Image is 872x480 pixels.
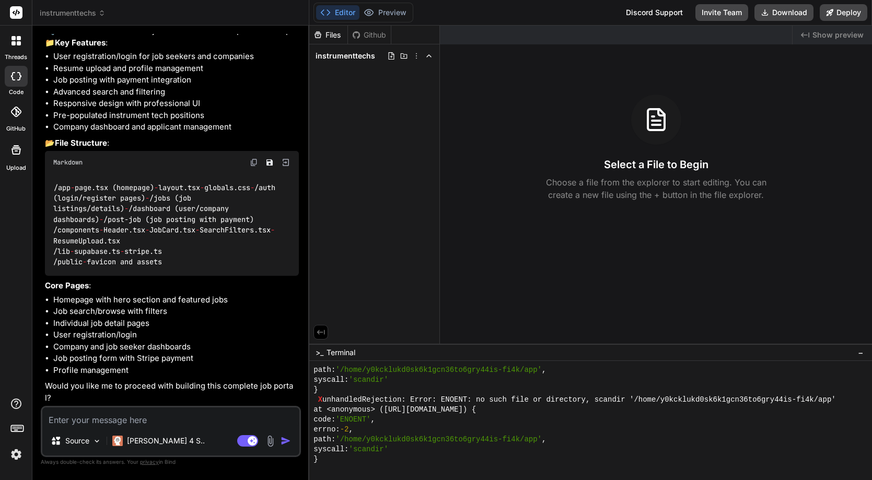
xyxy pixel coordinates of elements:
[281,158,290,167] img: Open in Browser
[539,176,773,201] p: Choose a file from the explorer to start editing. You can create a new file using the + button in...
[313,375,348,385] span: syscall:
[53,318,299,330] li: Individual job detail pages
[754,4,813,21] button: Download
[55,138,107,148] strong: File Structure
[112,436,123,446] img: Claude 4 Sonnet
[45,137,299,149] p: 📂 :
[6,163,26,172] label: Upload
[318,395,322,405] span: X
[71,183,75,192] span: -
[53,74,299,86] li: Job posting with payment integration
[40,8,106,18] span: instrumenttechs
[309,30,347,40] div: Files
[542,435,546,444] span: ,
[313,444,348,454] span: syscall:
[348,30,391,40] div: Github
[99,226,103,235] span: -
[856,344,866,361] button: −
[53,98,299,110] li: Responsive design with professional UI
[53,158,83,167] span: Markdown
[124,204,129,214] span: -
[313,385,318,395] span: }
[316,5,359,20] button: Editor
[53,365,299,377] li: Profile management
[858,347,864,358] span: −
[812,30,864,40] span: Show preview
[313,435,335,444] span: path:
[127,436,205,446] p: [PERSON_NAME] 4 S..
[53,341,299,353] li: Company and job seeker dashboards
[53,63,299,75] li: Resume upload and profile management
[604,157,708,172] h3: Select a File to Begin
[200,183,204,192] span: -
[262,155,277,170] button: Save file
[53,51,299,63] li: User registration/login for job seekers and companies
[65,436,89,446] p: Source
[145,193,149,203] span: -
[620,4,689,21] div: Discord Support
[313,405,476,415] span: at <anonymous> ([URL][DOMAIN_NAME]) {
[45,280,299,292] p: :
[45,280,89,290] strong: Core Pages
[154,183,158,192] span: -
[7,446,25,463] img: settings
[92,437,101,446] img: Pick Models
[348,444,388,454] span: 'scandir'
[327,347,355,358] span: Terminal
[348,425,353,435] span: ,
[313,365,335,375] span: path:
[313,454,318,464] span: }
[99,215,103,224] span: -
[70,247,74,256] span: -
[53,182,280,267] code: /app page.tsx (homepage) layout.tsx globals.css /auth (login/register pages) /jobs (job listings/...
[6,124,26,133] label: GitHub
[53,353,299,365] li: Job posting form with Stripe payment
[5,53,27,62] label: threads
[695,4,748,21] button: Invite Team
[41,457,301,467] p: Always double-check its answers. Your in Bind
[53,294,299,306] li: Homepage with hero section and featured jobs
[542,365,546,375] span: ,
[250,183,254,192] span: -
[53,110,299,122] li: Pre-populated instrument tech positions
[370,415,375,425] span: ,
[359,5,411,20] button: Preview
[340,425,349,435] span: -2
[140,459,159,465] span: privacy
[316,51,375,61] span: instrumenttechs
[9,88,24,97] label: code
[83,257,87,267] span: -
[55,38,106,48] strong: Key Features
[820,4,867,21] button: Deploy
[120,247,124,256] span: -
[250,158,258,167] img: copy
[53,329,299,341] li: User registration/login
[195,226,200,235] span: -
[281,436,291,446] img: icon
[145,226,149,235] span: -
[322,395,836,405] span: unhandledRejection: Error: ENOENT: no such file or directory, scandir '/home/y0kcklukd0sk6k1gcn36...
[53,306,299,318] li: Job search/browse with filters
[335,415,370,425] span: 'ENOENT'
[53,86,299,98] li: Advanced search and filtering
[335,435,542,444] span: '/home/y0kcklukd0sk6k1gcn36to6gry44is-fi4k/app'
[348,375,388,385] span: 'scandir'
[264,435,276,447] img: attachment
[335,365,542,375] span: '/home/y0kcklukd0sk6k1gcn36to6gry44is-fi4k/app'
[313,425,340,435] span: errno:
[316,347,323,358] span: >_
[313,415,335,425] span: code:
[45,380,299,404] p: Would you like me to proceed with building this complete job portal?
[53,121,299,133] li: Company dashboard and applicant management
[271,226,275,235] span: -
